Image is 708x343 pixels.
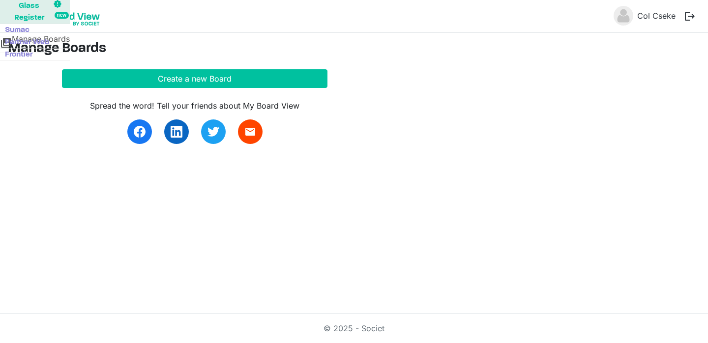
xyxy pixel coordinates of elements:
div: new [55,12,69,19]
button: Create a new Board [62,69,327,88]
a: email [238,119,263,144]
a: Col Cseke [633,6,679,26]
img: facebook.svg [134,126,146,138]
img: no-profile-picture.svg [614,6,633,26]
button: logout [679,6,700,27]
img: twitter.svg [207,126,219,138]
div: Spread the word! Tell your friends about My Board View [62,100,327,112]
a: © 2025 - Societ [324,323,384,333]
img: linkedin.svg [171,126,182,138]
h3: Manage Boards [8,41,700,57]
span: email [244,126,256,138]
